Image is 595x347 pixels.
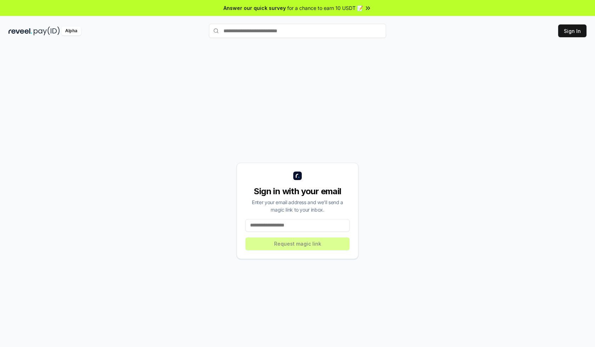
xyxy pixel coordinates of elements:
[245,186,350,197] div: Sign in with your email
[558,24,586,37] button: Sign In
[293,172,302,180] img: logo_small
[223,4,286,12] span: Answer our quick survey
[245,198,350,213] div: Enter your email address and we’ll send a magic link to your inbox.
[287,4,363,12] span: for a chance to earn 10 USDT 📝
[34,27,60,35] img: pay_id
[61,27,81,35] div: Alpha
[8,27,32,35] img: reveel_dark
